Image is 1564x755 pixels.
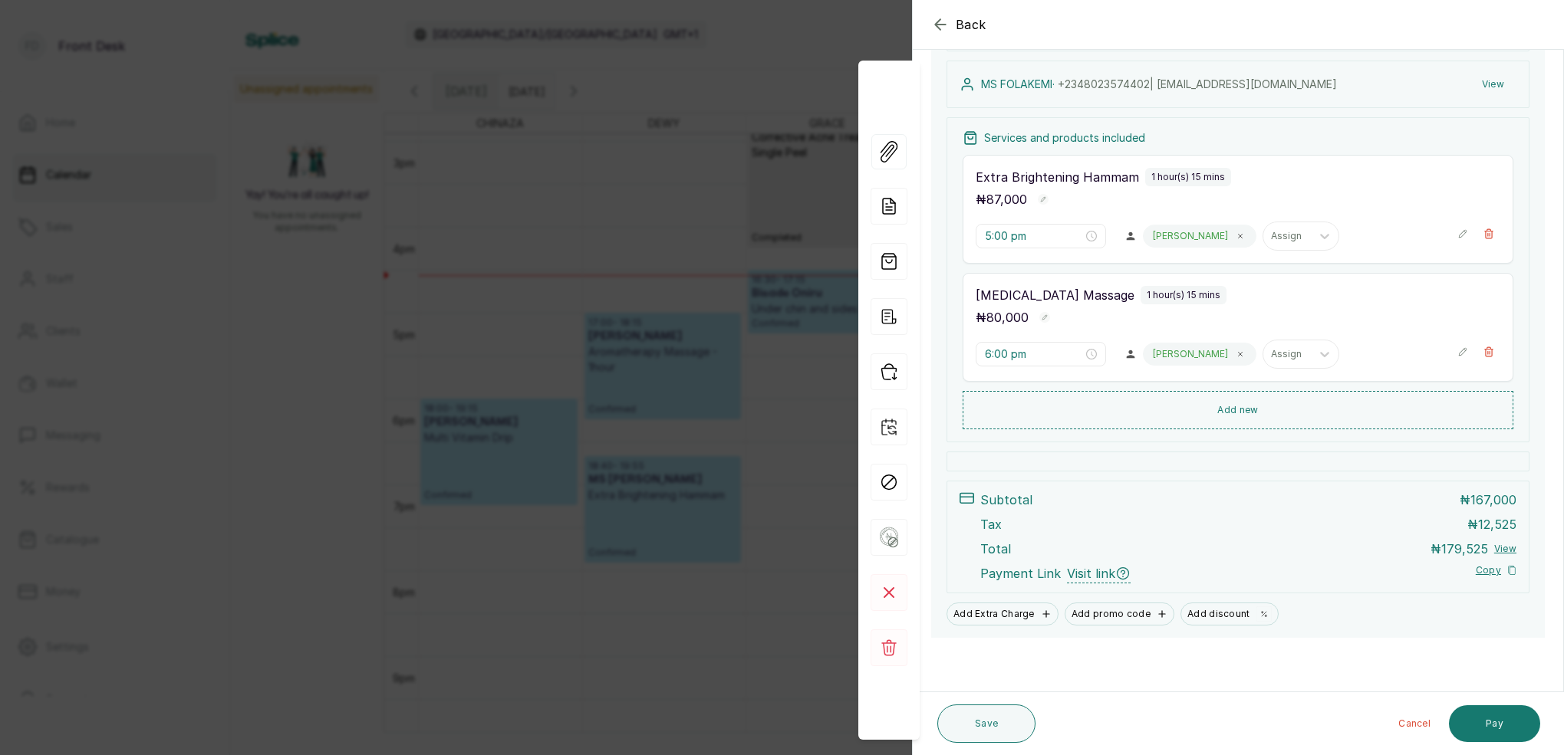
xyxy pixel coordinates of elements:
span: 179,525 [1441,541,1488,556]
span: 167,000 [1470,492,1516,507]
p: [PERSON_NAME] [1153,348,1228,360]
button: Add discount [1180,602,1279,625]
button: View [1494,543,1516,555]
span: 87,000 [986,192,1027,207]
p: MS FOLAKEMI · [981,77,1337,92]
p: 1 hour(s) 15 mins [1151,171,1225,183]
p: Total [980,540,1011,558]
button: Copy [1476,564,1516,576]
button: Add new [963,391,1513,429]
p: ₦ [1467,515,1516,533]
span: 12,525 [1478,517,1516,532]
button: Add Extra Charge [947,602,1059,625]
p: Tax [980,515,1002,533]
button: Save [937,704,1036,743]
button: Back [931,15,986,34]
p: 1 hour(s) 15 mins [1147,289,1220,301]
input: Select time [985,346,1083,363]
p: Services and products included [984,130,1145,146]
p: ₦ [1431,540,1488,558]
button: Cancel [1386,705,1443,742]
span: Visit link [1067,564,1131,583]
p: Subtotal [980,491,1032,509]
p: [MEDICAL_DATA] Massage [976,286,1134,304]
p: ₦ [1460,491,1516,509]
input: Select time [985,228,1083,245]
span: 80,000 [986,310,1029,325]
button: View [1470,71,1516,98]
span: Back [956,15,986,34]
button: Pay [1449,705,1540,742]
p: Extra Brightening Hammam [976,168,1139,186]
p: ₦ [976,190,1027,208]
button: Add promo code [1065,602,1174,625]
p: ₦ [976,308,1029,327]
span: +234 8023574402 | [EMAIL_ADDRESS][DOMAIN_NAME] [1058,77,1337,90]
p: [PERSON_NAME] [1153,230,1228,242]
span: Payment Link [980,564,1061,583]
